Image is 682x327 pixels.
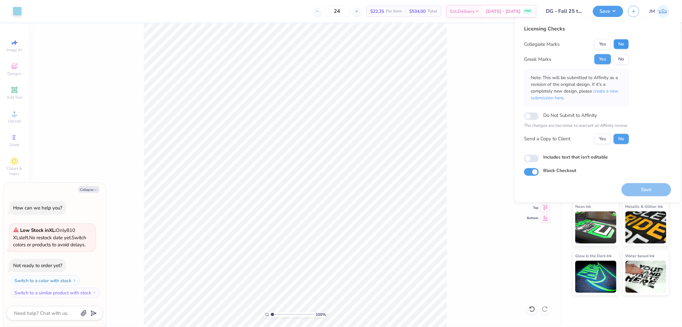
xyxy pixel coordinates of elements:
[614,39,629,49] button: No
[13,227,86,248] span: Only 810 XLs left. Switch colors or products to avoid delays.
[11,275,80,286] button: Switch to a color with stock
[7,71,21,76] span: Designs
[20,227,56,233] strong: Low Stock in XL :
[527,206,538,210] span: Top
[524,135,570,143] div: Send a Copy to Client
[575,211,616,243] img: Neon Ink
[531,88,618,101] span: create a new submission here
[594,134,611,144] button: Yes
[625,261,667,293] img: Water based Ink
[78,186,99,193] button: Collapse
[657,5,669,18] img: Joshua Macky Gaerlan
[10,142,20,147] span: Greek
[524,9,531,13] span: FREE
[614,54,629,64] button: No
[3,166,26,176] span: Clipart & logos
[427,8,437,15] span: Total
[594,39,611,49] button: Yes
[13,262,62,269] div: Not ready to order yet?
[543,167,576,174] label: Block Checkout
[649,5,669,18] a: JM
[8,119,21,124] span: Upload
[524,123,629,129] p: The changes are too minor to warrant an Affinity review.
[527,216,538,220] span: Bottom
[531,74,622,101] p: Note: This will be submitted to Affinity as a revision of the original design. If it's a complete...
[524,56,551,63] div: Greek Marks
[625,211,667,243] img: Metallic & Glitter Ink
[575,252,612,259] span: Glow in the Dark Ink
[92,291,96,295] img: Switch to a similar product with stock
[625,203,663,210] span: Metallic & Glitter Ink
[575,203,591,210] span: Neon Ink
[325,5,349,17] input: – –
[316,312,326,317] span: 100 %
[575,261,616,293] img: Glow in the Dark Ink
[649,8,655,15] span: JM
[625,252,655,259] span: Water based Ink
[386,8,402,15] span: Per Item
[543,153,608,160] label: Includes text that isn't editable
[370,8,384,15] span: $22.25
[543,111,597,119] label: Do Not Submit to Affinity
[29,234,72,241] span: No restock date yet.
[7,47,22,53] span: Image AI
[524,25,629,33] div: Licensing Checks
[524,41,560,48] div: Collegiate Marks
[541,5,588,18] input: Untitled Design
[11,288,100,298] button: Switch to a similar product with stock
[593,6,623,17] button: Save
[409,8,426,15] span: $534.00
[486,8,521,15] span: [DATE] - [DATE]
[450,8,474,15] span: Est. Delivery
[614,134,629,144] button: No
[594,54,611,64] button: Yes
[7,95,22,100] span: Add Text
[13,205,62,211] div: How can we help you?
[73,279,76,282] img: Switch to a color with stock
